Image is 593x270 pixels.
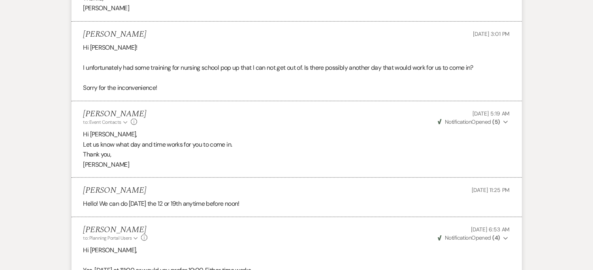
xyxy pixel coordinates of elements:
[437,118,510,126] button: NotificationOpened (5)
[83,30,146,39] h5: [PERSON_NAME]
[83,160,510,170] p: [PERSON_NAME]
[83,225,148,235] h5: [PERSON_NAME]
[83,3,510,13] p: [PERSON_NAME]
[83,119,121,125] span: to: Event Contacts
[473,30,510,37] span: [DATE] 3:01 PM
[438,234,500,241] span: Opened
[492,118,500,125] strong: ( 5 )
[83,199,510,209] p: Hello! We can do [DATE] the 12 or 19th anytime before noon!
[472,186,510,194] span: [DATE] 11:25 PM
[83,129,510,140] p: Hi [PERSON_NAME],
[83,109,146,119] h5: [PERSON_NAME]
[438,118,500,125] span: Opened
[445,118,471,125] span: Notification
[492,234,500,241] strong: ( 4 )
[83,119,129,126] button: to: Event Contacts
[473,110,510,117] span: [DATE] 5:19 AM
[83,186,146,196] h5: [PERSON_NAME]
[83,43,510,53] p: Hi [PERSON_NAME]!
[437,234,510,242] button: NotificationOpened (4)
[83,235,132,241] span: to: Planning Portal Users
[83,235,139,242] button: to: Planning Portal Users
[83,140,510,150] p: Let us know what day and time works for you to come in.
[83,245,510,255] p: Hi [PERSON_NAME],
[471,226,510,233] span: [DATE] 6:53 AM
[83,149,510,160] p: Thank you,
[83,63,510,73] p: I unfortunately had some training for nursing school pop up that I can not get out of. Is there p...
[83,83,510,93] p: Sorry for the inconvenience!
[445,234,471,241] span: Notification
